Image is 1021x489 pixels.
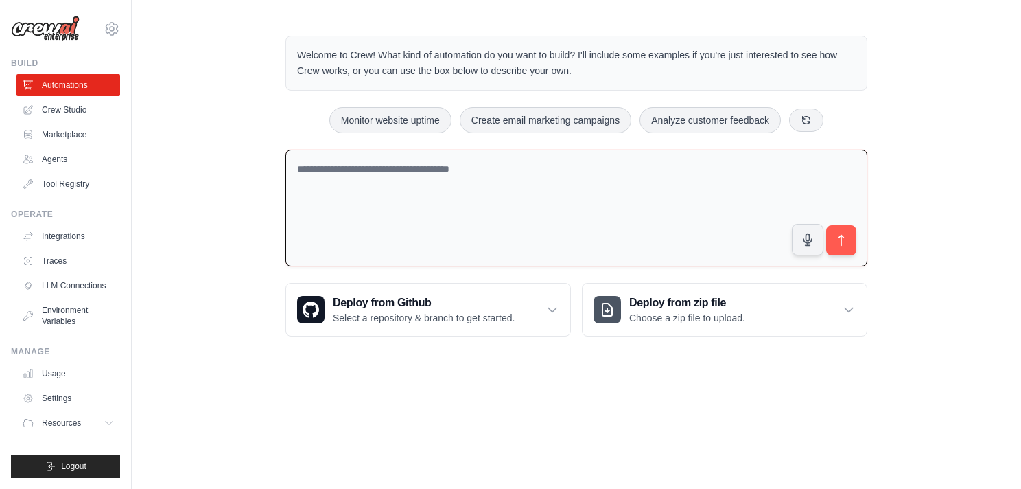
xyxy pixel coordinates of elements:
button: Logout [11,455,120,478]
div: Build [11,58,120,69]
div: Manage [11,346,120,357]
button: Create email marketing campaigns [460,107,631,133]
a: Tool Registry [16,173,120,195]
button: Monitor website uptime [329,107,451,133]
a: Settings [16,387,120,409]
p: Select a repository & branch to get started. [333,311,515,325]
h3: Deploy from zip file [629,295,745,311]
span: Resources [42,418,81,429]
div: 聊天小组件 [952,423,1021,489]
a: Marketplace [16,124,120,146]
h3: Deploy from Github [333,295,515,311]
a: Automations [16,74,120,96]
a: Environment Variables [16,299,120,332]
a: Usage [16,363,120,385]
img: Logo [11,16,80,42]
a: Integrations [16,225,120,247]
a: Crew Studio [16,99,120,121]
button: Resources [16,412,120,434]
button: Analyze customer feedback [639,107,781,133]
p: Choose a zip file to upload. [629,311,745,325]
div: Operate [11,209,120,220]
span: Logout [61,461,86,472]
a: Agents [16,148,120,170]
a: Traces [16,250,120,272]
a: LLM Connections [16,275,120,297]
iframe: Chat Widget [952,423,1021,489]
p: Welcome to Crew! What kind of automation do you want to build? I'll include some examples if you'... [297,47,856,79]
